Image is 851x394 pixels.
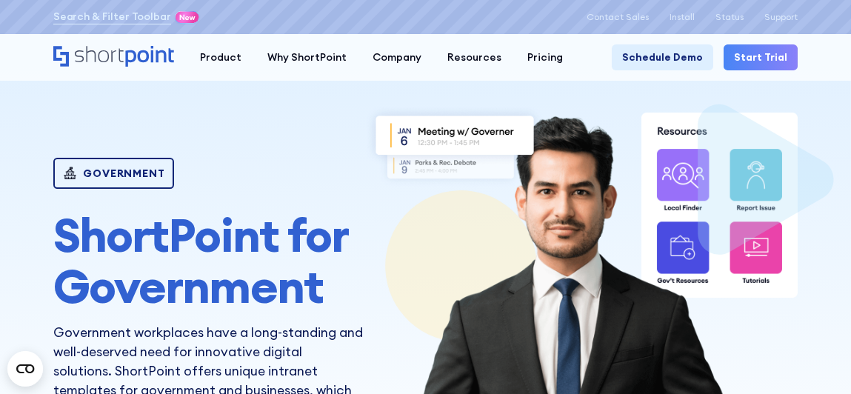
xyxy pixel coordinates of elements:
[724,44,798,70] a: Start Trial
[670,12,695,22] a: Install
[612,44,713,70] a: Schedule Demo
[514,44,575,70] a: Pricing
[527,50,563,65] div: Pricing
[434,44,514,70] a: Resources
[447,50,501,65] div: Resources
[777,323,851,394] iframe: Chat Widget
[187,44,254,70] a: Product
[359,44,434,70] a: Company
[53,9,171,24] a: Search & Filter Toolbar
[200,50,241,65] div: Product
[7,351,43,387] button: Open CMP widget
[53,210,364,313] h1: ShortPoint for Government
[587,12,649,22] a: Contact Sales
[715,12,744,22] a: Status
[83,168,164,178] div: Government
[373,50,421,65] div: Company
[764,12,798,22] a: Support
[53,46,174,68] a: Home
[267,50,347,65] div: Why ShortPoint
[254,44,359,70] a: Why ShortPoint
[364,104,546,189] img: SharePoint Templates for Government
